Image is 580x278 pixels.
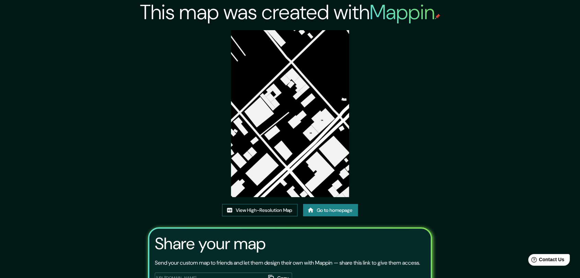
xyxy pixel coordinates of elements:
[222,204,298,217] a: View High-Resolution Map
[155,259,420,267] p: Send your custom map to friends and let them design their own with Mappin — share this link to gi...
[231,30,349,197] img: created-map
[303,204,358,217] a: Go to homepage
[435,14,440,19] img: mappin-pin
[519,251,572,270] iframe: Help widget launcher
[155,234,266,253] h3: Share your map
